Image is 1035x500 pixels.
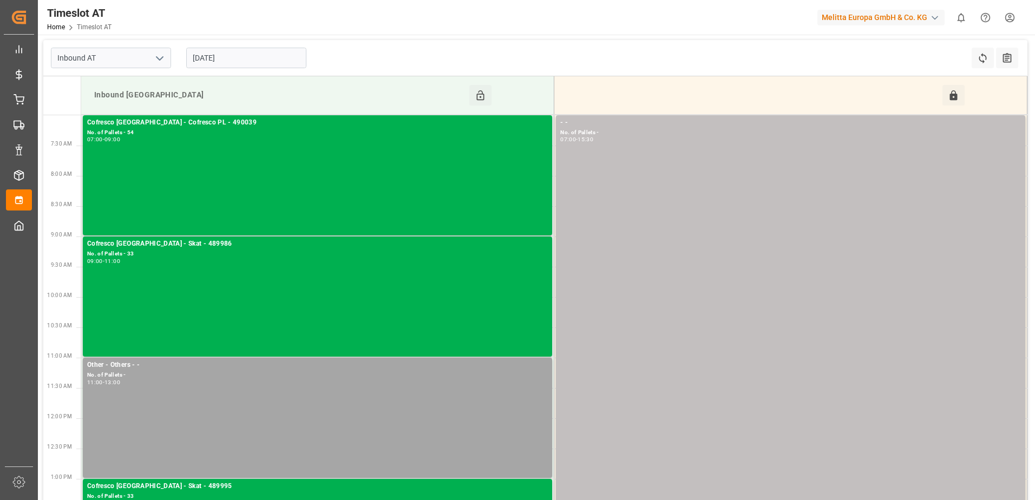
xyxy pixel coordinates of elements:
div: 07:00 [560,137,576,142]
span: 1:00 PM [51,474,72,480]
div: Cofresco [GEOGRAPHIC_DATA] - Skat - 489995 [87,481,548,492]
input: Type to search/select [51,48,171,68]
div: Timeslot AT [47,5,112,21]
div: 11:00 [87,380,103,385]
div: No. of Pallets - [87,371,548,380]
div: Melitta Europa GmbH & Co. KG [817,10,945,25]
div: - [103,137,104,142]
div: Other - Others - - [87,360,548,371]
span: 11:30 AM [47,383,72,389]
div: 13:00 [104,380,120,385]
span: 9:00 AM [51,232,72,238]
span: 7:30 AM [51,141,72,147]
div: Cofresco [GEOGRAPHIC_DATA] - Skat - 489986 [87,239,548,249]
div: No. of Pallets - 33 [87,249,548,259]
div: Cofresco [GEOGRAPHIC_DATA] - Cofresco PL - 490039 [87,117,548,128]
div: - [576,137,578,142]
button: Help Center [973,5,998,30]
div: - [103,259,104,264]
span: 10:00 AM [47,292,72,298]
div: 11:00 [104,259,120,264]
span: 12:30 PM [47,444,72,450]
input: DD.MM.YYYY [186,48,306,68]
div: No. of Pallets - 54 [87,128,548,137]
span: 8:00 AM [51,171,72,177]
button: show 0 new notifications [949,5,973,30]
div: No. of Pallets - [560,128,1021,137]
div: 15:30 [578,137,593,142]
span: 9:30 AM [51,262,72,268]
span: 8:30 AM [51,201,72,207]
span: 11:00 AM [47,353,72,359]
a: Home [47,23,65,31]
div: 07:00 [87,137,103,142]
button: open menu [151,50,167,67]
div: 09:00 [87,259,103,264]
div: - [103,380,104,385]
span: 10:30 AM [47,323,72,328]
span: 12:00 PM [47,413,72,419]
button: Melitta Europa GmbH & Co. KG [817,7,949,28]
div: - - [560,117,1021,128]
div: Inbound [GEOGRAPHIC_DATA] [90,85,469,106]
div: 09:00 [104,137,120,142]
